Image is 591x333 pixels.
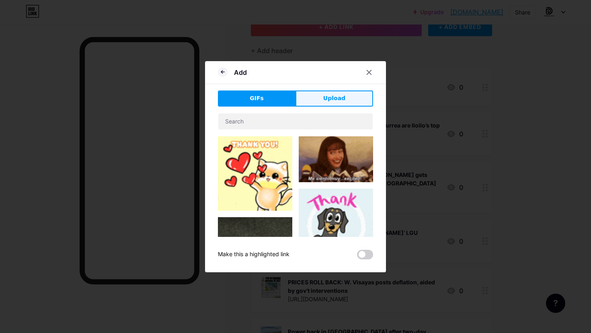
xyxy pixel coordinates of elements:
[299,136,373,183] img: Gihpy
[218,250,289,259] div: Make this a highlighted link
[234,68,247,77] div: Add
[250,94,264,103] span: GIFs
[299,189,373,263] img: Gihpy
[295,90,373,107] button: Upload
[323,94,345,103] span: Upload
[218,136,292,211] img: Gihpy
[218,217,292,292] img: Gihpy
[218,90,295,107] button: GIFs
[218,113,373,129] input: Search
